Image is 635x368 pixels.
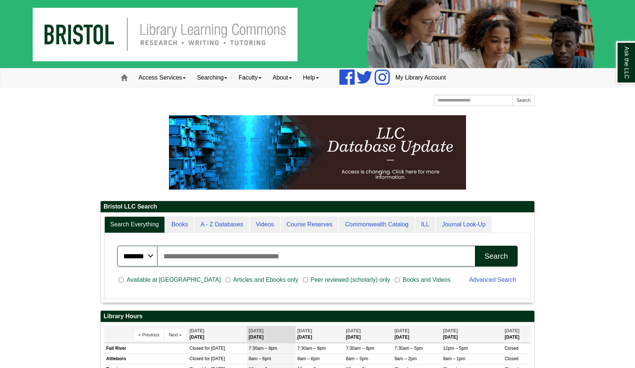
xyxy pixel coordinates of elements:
th: [DATE] [393,326,441,343]
a: Help [297,68,325,87]
a: About [267,68,297,87]
td: Fall River [104,343,188,354]
th: [DATE] [503,326,531,343]
span: [DATE] [189,328,204,333]
a: Course Reserves [281,216,339,233]
a: Books [166,216,194,233]
input: Available at [GEOGRAPHIC_DATA] [119,277,124,283]
span: 8am – 6pm [249,356,271,361]
span: 7:30am – 5pm [394,346,423,351]
th: [DATE] [344,326,393,343]
span: for [DATE] [205,356,225,361]
span: Closed [189,356,203,361]
span: [DATE] [346,328,361,333]
input: Books and Videos [395,277,400,283]
span: [DATE] [297,328,312,333]
span: 7:30am – 8pm [249,346,277,351]
span: Closed [505,356,518,361]
span: for [DATE] [205,346,225,351]
h2: Bristol LLC Search [101,201,534,213]
span: [DATE] [249,328,264,333]
a: Search Everything [104,216,165,233]
button: « Previous [134,329,164,340]
a: Faculty [233,68,267,87]
a: ILL [415,216,435,233]
th: [DATE] [247,326,296,343]
th: [DATE] [188,326,247,343]
a: Access Services [133,68,191,87]
span: Articles and Ebooks only [230,275,301,284]
span: Books and Videos [400,275,453,284]
a: Searching [191,68,233,87]
span: 7:30am – 8pm [297,346,326,351]
th: [DATE] [441,326,503,343]
button: Next » [165,329,186,340]
span: Available at [GEOGRAPHIC_DATA] [124,275,224,284]
span: 8am – 6pm [297,356,320,361]
th: [DATE] [296,326,344,343]
span: [DATE] [394,328,409,333]
span: Peer reviewed (scholarly) only [308,275,393,284]
a: Videos [250,216,280,233]
span: 12pm – 5pm [443,346,468,351]
span: 9am – 1pm [443,356,465,361]
input: Peer reviewed (scholarly) only [303,277,308,283]
a: My Library Account [390,68,452,87]
img: HTML tutorial [169,115,466,190]
a: Commonwealth Catalog [339,216,414,233]
input: Articles and Ebooks only [225,277,230,283]
h2: Library Hours [101,311,534,322]
span: 9am – 2pm [394,356,417,361]
button: Search [475,246,518,267]
span: 8am – 5pm [346,356,368,361]
td: Attleboro [104,354,188,364]
a: Advanced Search [469,277,516,283]
span: Closed [189,346,203,351]
span: Closed [505,346,518,351]
button: Search [512,95,535,106]
span: [DATE] [505,328,520,333]
span: [DATE] [443,328,458,333]
span: 7:30am – 8pm [346,346,374,351]
a: A - Z Databases [195,216,249,233]
div: Search [485,252,508,261]
a: Journal Look-Up [436,216,491,233]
